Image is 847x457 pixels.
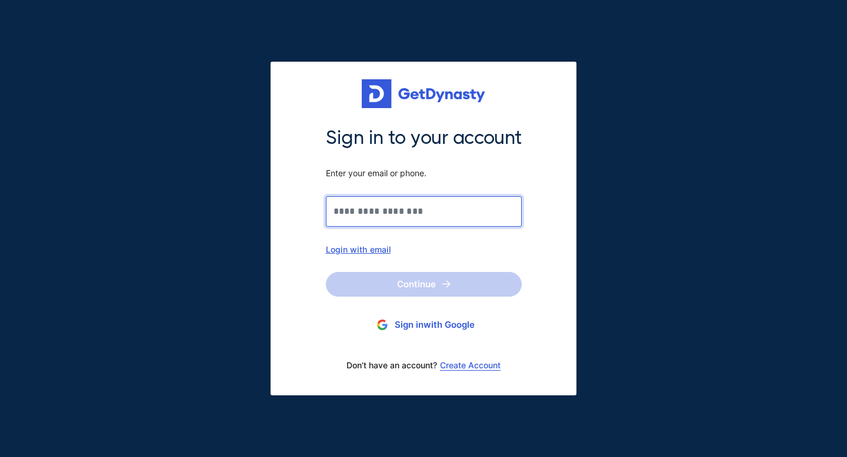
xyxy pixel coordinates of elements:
img: Get started for free with Dynasty Trust Company [362,79,485,109]
button: Sign inwith Google [326,314,522,336]
div: Don’t have an account? [326,353,522,378]
span: Enter your email or phone. [326,168,522,179]
div: Login with email [326,244,522,254]
span: Sign in to your account [326,126,522,150]
a: Create Account [440,361,501,370]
